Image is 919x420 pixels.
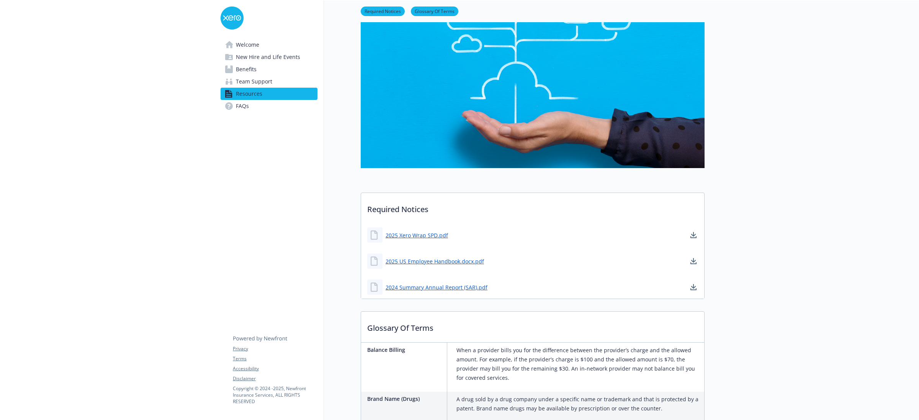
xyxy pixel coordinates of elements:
a: download document [689,283,698,292]
a: FAQs [221,100,317,112]
p: Balance Billing [367,346,444,354]
a: New Hire and Life Events [221,51,317,63]
a: Disclaimer [233,375,317,382]
span: Resources [236,88,262,100]
a: Terms [233,355,317,362]
a: Team Support [221,75,317,88]
p: Copyright © 2024 - 2025 , Newfront Insurance Services, ALL RIGHTS RESERVED [233,385,317,405]
a: Welcome [221,39,317,51]
a: Glossary Of Terms [411,7,458,15]
p: Glossary Of Terms [361,312,704,340]
a: Required Notices [361,7,405,15]
span: Team Support [236,75,272,88]
a: 2025 Xero Wrap SPD.pdf [386,231,448,239]
span: Benefits [236,63,257,75]
p: Brand Name (Drugs) [367,395,444,403]
a: Privacy [233,345,317,352]
span: Welcome [236,39,259,51]
p: A drug sold by a drug company under a specific name or trademark and that is protected by a paten... [456,395,701,413]
a: download document [689,230,698,240]
span: FAQs [236,100,249,112]
a: download document [689,257,698,266]
p: Required Notices [361,193,704,221]
span: New Hire and Life Events [236,51,300,63]
a: Benefits [221,63,317,75]
a: 2025 US Employee Handbook.docx.pdf [386,257,484,265]
a: 2024 Summary Annual Report (SAR).pdf [386,283,487,291]
a: Resources [221,88,317,100]
p: When a provider bills you for the difference between the provider’s charge and the allowed amount... [456,346,701,382]
a: Accessibility [233,365,317,372]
